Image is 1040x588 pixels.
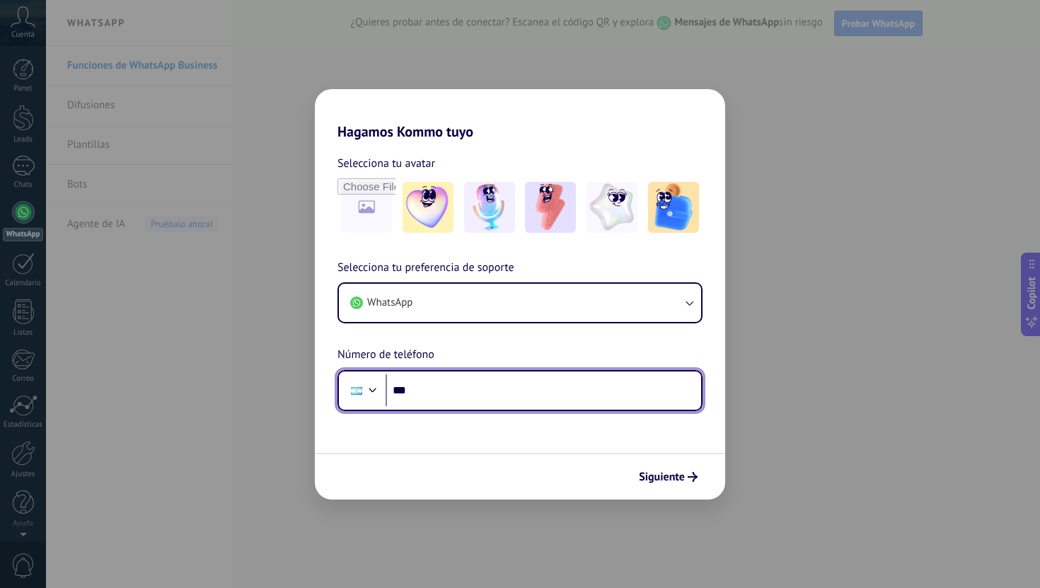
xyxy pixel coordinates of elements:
[343,376,370,405] div: Argentina: + 54
[632,465,704,489] button: Siguiente
[639,472,685,482] span: Siguiente
[337,346,434,364] span: Número de teléfono
[587,182,637,233] img: -4.jpeg
[315,89,725,140] h2: Hagamos Kommo tuyo
[367,296,412,310] span: WhatsApp
[403,182,453,233] img: -1.jpeg
[337,259,514,277] span: Selecciona tu preferencia de soporte
[525,182,576,233] img: -3.jpeg
[464,182,515,233] img: -2.jpeg
[339,284,701,322] button: WhatsApp
[337,154,435,173] span: Selecciona tu avatar
[648,182,699,233] img: -5.jpeg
